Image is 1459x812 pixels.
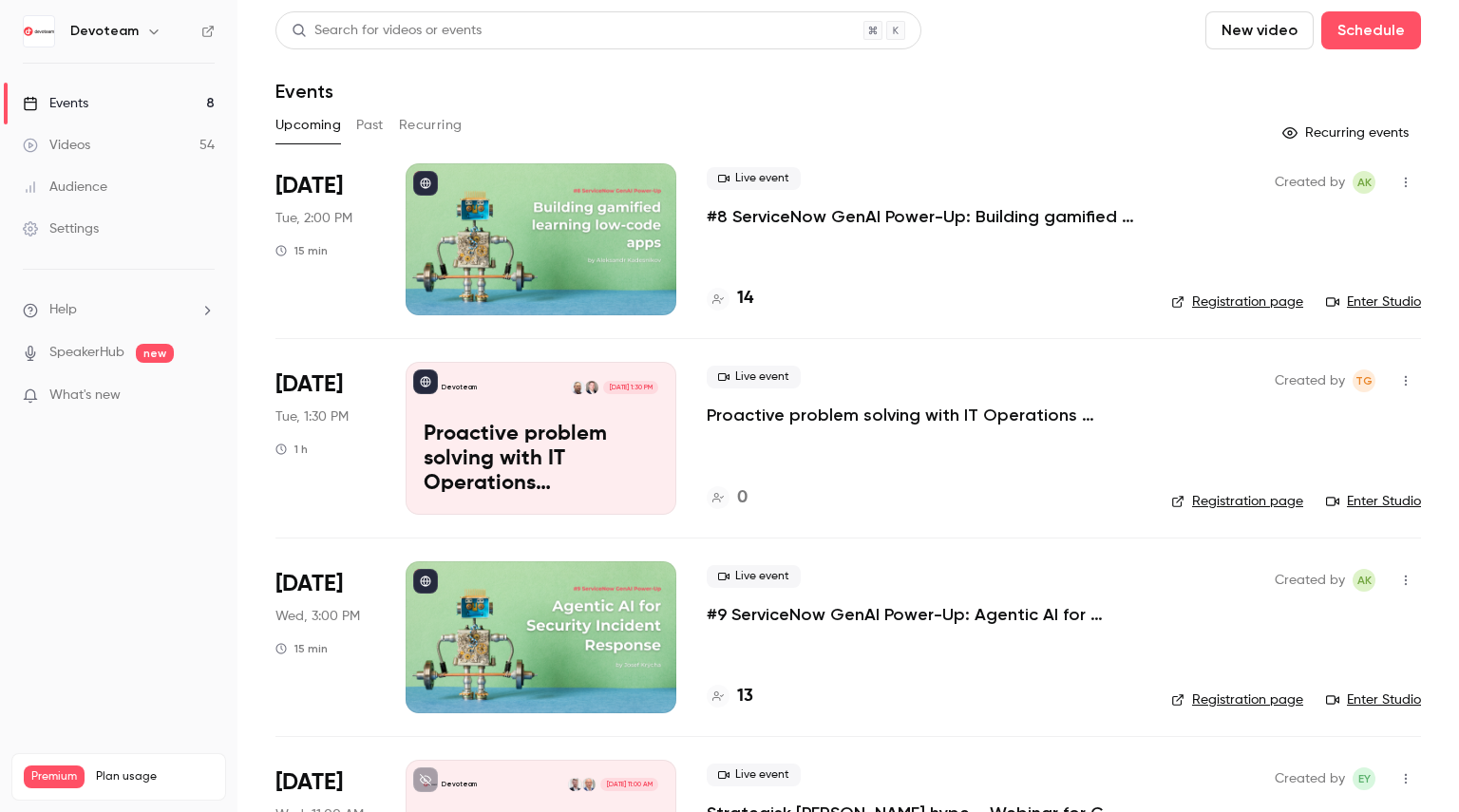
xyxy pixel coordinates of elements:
[1274,118,1421,148] button: Recurring events
[1275,569,1345,592] span: Created by
[275,171,343,201] span: [DATE]
[275,767,343,798] span: [DATE]
[275,362,375,514] div: Oct 14 Tue, 1:30 PM (Europe/Prague)
[707,565,801,588] span: Live event
[275,569,343,599] span: [DATE]
[707,485,748,511] a: 0
[192,387,215,405] iframe: Noticeable Trigger
[582,778,596,791] img: Troels Astrup
[49,343,124,363] a: SpeakerHub
[737,684,753,709] h4: 13
[399,110,463,141] button: Recurring
[96,769,214,784] span: Plan usage
[275,561,375,713] div: Oct 29 Wed, 2:00 PM (Europe/Amsterdam)
[1275,369,1345,392] span: Created by
[23,178,107,197] div: Audience
[275,110,341,141] button: Upcoming
[1358,767,1371,790] span: EY
[275,607,360,626] span: Wed, 3:00 PM
[571,381,584,394] img: Grzegorz Wilk
[568,778,581,791] img: Nicholai Hviid Andersen
[23,94,88,113] div: Events
[70,22,139,41] h6: Devoteam
[424,423,658,496] p: Proactive problem solving with IT Operations Management
[707,366,801,388] span: Live event
[1171,492,1303,511] a: Registration page
[737,286,753,312] h4: 14
[707,286,753,312] a: 14
[356,110,384,141] button: Past
[1353,171,1375,194] span: Adrianna Kielin
[275,243,328,258] div: 15 min
[23,136,90,155] div: Videos
[707,764,801,786] span: Live event
[603,381,657,394] span: [DATE] 1:30 PM
[24,16,54,47] img: Devoteam
[707,603,1141,626] a: #9 ServiceNow GenAI Power-Up: Agentic AI for Security Incident Response
[292,21,482,41] div: Search for videos or events
[707,167,801,190] span: Live event
[585,381,598,394] img: Milan Krčmář
[1275,171,1345,194] span: Created by
[1275,767,1345,790] span: Created by
[737,485,748,511] h4: 0
[49,300,77,320] span: Help
[1357,171,1372,194] span: AK
[275,369,343,400] span: [DATE]
[1353,767,1375,790] span: Eva Yardley
[707,404,1141,426] a: Proactive problem solving with IT Operations Management
[23,219,99,238] div: Settings
[23,300,215,320] li: help-dropdown-opener
[442,780,477,789] p: Devoteam
[1353,569,1375,592] span: Adrianna Kielin
[1326,293,1421,312] a: Enter Studio
[275,80,333,103] h1: Events
[1326,492,1421,511] a: Enter Studio
[1326,690,1421,709] a: Enter Studio
[1355,369,1373,392] span: TG
[275,209,352,228] span: Tue, 2:00 PM
[707,684,753,709] a: 13
[1357,569,1372,592] span: AK
[600,778,657,791] span: [DATE] 11:00 AM
[136,344,174,363] span: new
[406,362,676,514] a: Proactive problem solving with IT Operations ManagementDevoteamMilan KrčmářGrzegorz Wilk[DATE] 1:...
[1205,11,1314,49] button: New video
[1321,11,1421,49] button: Schedule
[707,205,1141,228] a: #8 ServiceNow GenAI Power-Up: Building gamified learning low-code apps
[24,765,85,788] span: Premium
[275,641,328,656] div: 15 min
[1171,293,1303,312] a: Registration page
[49,386,121,406] span: What's new
[442,383,477,392] p: Devoteam
[275,442,308,457] div: 1 h
[1171,690,1303,709] a: Registration page
[275,407,349,426] span: Tue, 1:30 PM
[275,163,375,315] div: Sep 30 Tue, 2:00 PM (Europe/Amsterdam)
[1353,369,1375,392] span: Tereza Gáliková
